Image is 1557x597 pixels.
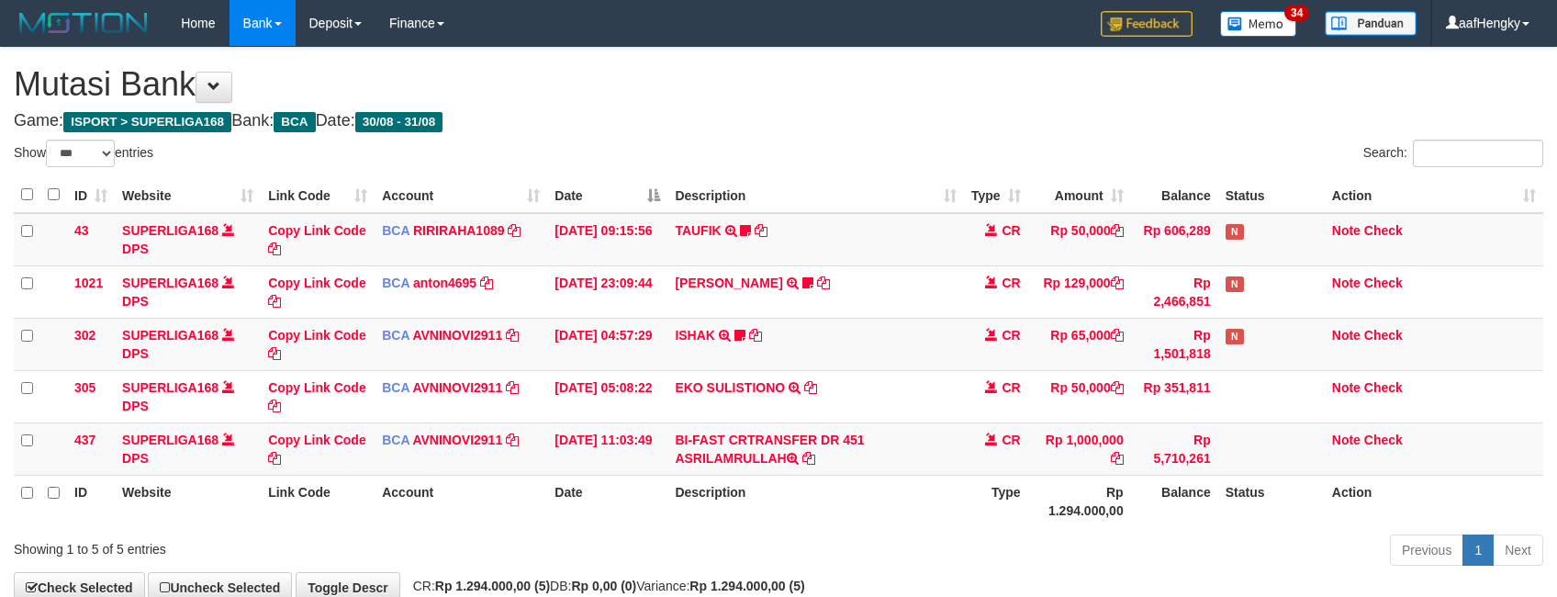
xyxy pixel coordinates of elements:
span: Has Note [1226,224,1244,240]
a: Check [1364,328,1403,343]
a: Copy TAUFIK to clipboard [755,223,767,238]
td: DPS [115,318,261,370]
input: Search: [1413,140,1543,167]
td: DPS [115,265,261,318]
span: CR [1002,223,1020,238]
a: ISHAK [675,328,715,343]
a: AVNINOVI2911 [412,380,502,395]
th: Link Code [261,475,375,527]
span: 437 [74,433,95,447]
a: Copy Rp 1,000,000 to clipboard [1111,451,1124,466]
th: ID: activate to sort column ascending [67,177,115,213]
span: CR [1002,276,1020,290]
a: Copy Rp 50,000 to clipboard [1111,223,1124,238]
a: Copy Rp 50,000 to clipboard [1111,380,1124,395]
span: 30/08 - 31/08 [355,112,443,132]
td: Rp 50,000 [1028,213,1131,266]
a: Note [1332,380,1361,395]
a: anton4695 [413,276,476,290]
a: Copy anton4695 to clipboard [480,276,493,290]
th: ID [67,475,115,527]
th: Amount: activate to sort column ascending [1028,177,1131,213]
th: Date: activate to sort column descending [547,177,667,213]
a: Previous [1390,535,1463,566]
a: Copy Rp 129,000 to clipboard [1111,276,1124,290]
a: Copy Link Code [268,223,366,256]
td: DPS [115,370,261,422]
span: BCA [274,112,315,132]
th: Action [1325,475,1543,527]
label: Search: [1363,140,1543,167]
td: Rp 351,811 [1131,370,1218,422]
td: Rp 5,710,261 [1131,422,1218,475]
a: Copy SRI BASUKI to clipboard [817,276,830,290]
a: Copy Rp 65,000 to clipboard [1111,328,1124,343]
a: Copy Link Code [268,276,366,309]
a: RIRIRAHA1089 [413,223,505,238]
th: Account: activate to sort column ascending [375,177,547,213]
td: Rp 1,501,818 [1131,318,1218,370]
th: Action: activate to sort column ascending [1325,177,1543,213]
td: Rp 65,000 [1028,318,1131,370]
a: Copy AVNINOVI2911 to clipboard [506,328,519,343]
a: EKO SULISTIONO [675,380,785,395]
span: Has Note [1226,276,1244,292]
label: Show entries [14,140,153,167]
th: Description [667,475,963,527]
span: BCA [382,276,409,290]
td: [DATE] 09:15:56 [547,213,667,266]
div: Showing 1 to 5 of 5 entries [14,533,635,558]
a: SUPERLIGA168 [122,328,218,343]
a: TAUFIK [675,223,721,238]
a: AVNINOVI2911 [412,433,502,447]
span: ISPORT > SUPERLIGA168 [63,112,231,132]
span: CR: DB: Variance: [404,579,805,593]
th: Account [375,475,547,527]
img: panduan.png [1325,11,1417,36]
span: BCA [382,380,409,395]
td: [DATE] 11:03:49 [547,422,667,475]
a: Copy ISHAK to clipboard [749,328,762,343]
th: Status [1218,475,1325,527]
span: Has Note [1226,329,1244,344]
a: SUPERLIGA168 [122,380,218,395]
a: Check [1364,223,1403,238]
a: Note [1332,433,1361,447]
span: CR [1002,328,1020,343]
td: Rp 129,000 [1028,265,1131,318]
td: Rp 50,000 [1028,370,1131,422]
th: Website [115,475,261,527]
a: Note [1332,328,1361,343]
th: Link Code: activate to sort column ascending [261,177,375,213]
a: Copy AVNINOVI2911 to clipboard [506,433,519,447]
a: Copy RIRIRAHA1089 to clipboard [508,223,521,238]
a: Note [1332,276,1361,290]
img: Feedback.jpg [1101,11,1193,37]
th: Balance [1131,177,1218,213]
span: BCA [382,223,409,238]
span: 302 [74,328,95,343]
strong: Rp 0,00 (0) [571,579,636,593]
a: Copy AVNINOVI2911 to clipboard [506,380,519,395]
a: SUPERLIGA168 [122,433,218,447]
a: Copy BI-FAST CRTRANSFER DR 451 ASRILAMRULLAH to clipboard [802,451,815,466]
span: CR [1002,433,1020,447]
td: DPS [115,422,261,475]
a: 1 [1462,535,1494,566]
th: Type [964,475,1028,527]
td: Rp 2,466,851 [1131,265,1218,318]
span: 1021 [74,276,103,290]
a: Copy Link Code [268,380,366,413]
span: BCA [382,328,409,343]
th: Balance [1131,475,1218,527]
h4: Game: Bank: Date: [14,112,1543,130]
td: Rp 1,000,000 [1028,422,1131,475]
span: 305 [74,380,95,395]
a: Check [1364,380,1403,395]
img: MOTION_logo.png [14,9,153,37]
a: Check [1364,433,1403,447]
th: Status [1218,177,1325,213]
th: Type: activate to sort column ascending [964,177,1028,213]
h1: Mutasi Bank [14,66,1543,103]
img: Button%20Memo.svg [1220,11,1297,37]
